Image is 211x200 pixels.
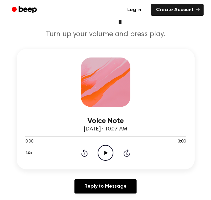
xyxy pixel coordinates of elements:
[74,179,136,194] a: Reply to Message
[25,117,186,125] h3: Voice Note
[84,126,127,132] span: [DATE] · 10:07 AM
[178,138,186,145] span: 3:00
[151,4,204,16] a: Create Account
[7,30,204,39] p: Turn up your volume and press play.
[7,4,42,16] a: Beep
[25,148,35,158] button: 1.0x
[121,3,147,17] a: Log in
[25,138,33,145] span: 0:00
